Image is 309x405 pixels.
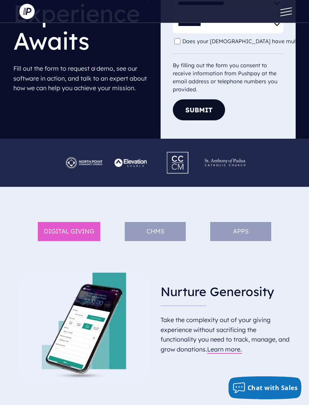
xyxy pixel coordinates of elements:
[161,278,290,306] h3: Nurture Generosity
[60,154,107,162] picture: Pushpay_Logo__NorthPoint
[154,147,201,155] picture: Pushpay_Logo__CCM
[173,53,283,94] div: By filling out the form you consent to receive information from Pushpay at the email address or t...
[108,154,154,162] picture: Pushpay_Logo__Elevation
[201,154,248,162] picture: Pushpay_Logo__StAnthony
[38,222,100,241] li: DIGITAL GIVING
[19,272,148,383] img: giving (Picture)
[173,99,225,120] button: Submit
[13,61,148,96] p: Fill out the form to request a demo, see our software in action, and talk to an expert about how ...
[229,376,302,399] button: Chat with Sales
[210,222,271,241] li: APPS
[125,222,186,241] li: ChMS
[248,384,298,392] span: Chat with Sales
[207,345,242,353] a: Learn more.
[161,312,290,357] p: Take the complexity out of your giving experience without sacrificing the functionality you need ...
